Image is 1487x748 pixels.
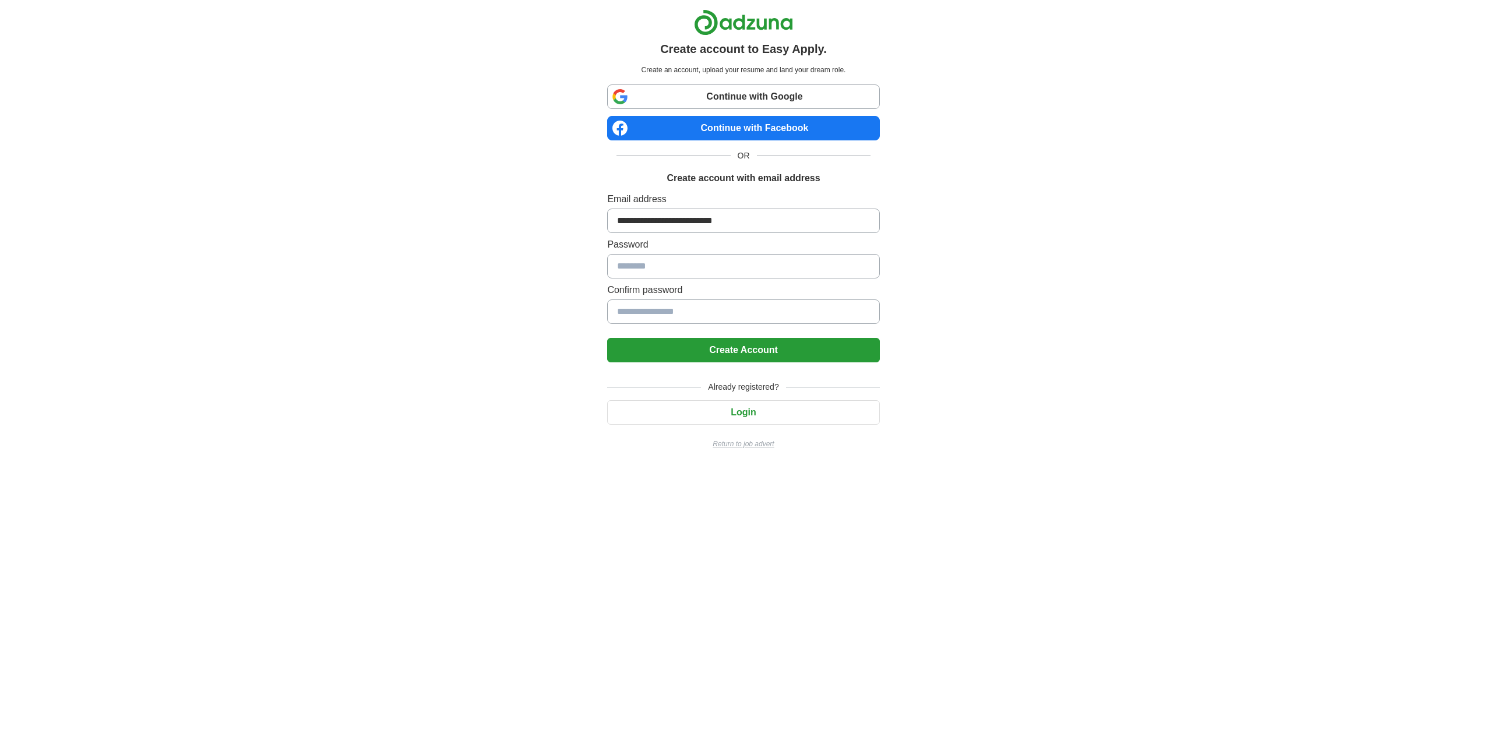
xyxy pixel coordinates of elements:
button: Login [607,400,879,425]
span: OR [731,150,757,162]
span: Already registered? [701,381,785,393]
a: Continue with Facebook [607,116,879,140]
keeper-lock: Open Keeper Popup [857,214,871,228]
img: Adzuna logo [694,9,793,36]
a: Return to job advert [607,439,879,449]
a: Continue with Google [607,84,879,109]
p: Create an account, upload your resume and land your dream role. [609,65,877,75]
a: Login [607,407,879,417]
label: Email address [607,192,879,206]
label: Confirm password [607,283,879,297]
button: Create Account [607,338,879,362]
h1: Create account to Easy Apply. [660,40,827,58]
h1: Create account with email address [667,171,820,185]
label: Password [607,238,879,252]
